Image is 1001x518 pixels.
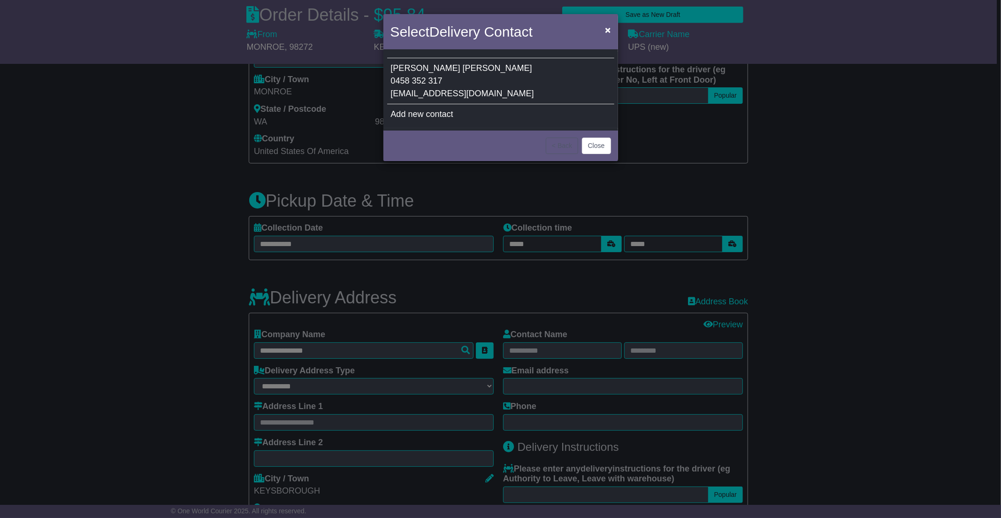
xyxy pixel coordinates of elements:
[605,24,611,35] span: ×
[582,138,611,154] button: Close
[391,89,534,98] span: [EMAIL_ADDRESS][DOMAIN_NAME]
[391,109,453,119] span: Add new contact
[429,24,480,39] span: Delivery
[390,21,533,42] h4: Select
[391,63,460,73] span: [PERSON_NAME]
[600,20,615,39] button: Close
[546,138,578,154] button: < Back
[391,76,443,85] span: 0458 352 317
[463,63,532,73] span: [PERSON_NAME]
[484,24,533,39] span: Contact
